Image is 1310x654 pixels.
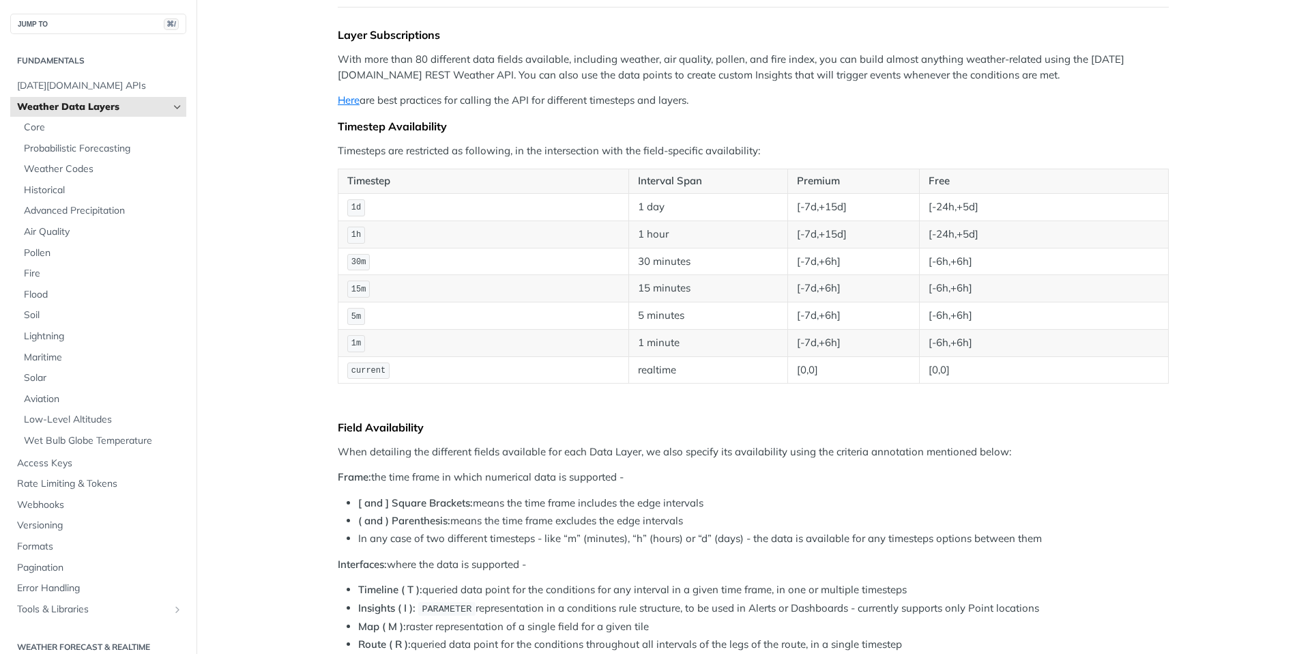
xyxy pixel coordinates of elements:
td: [-24h,+5d] [919,221,1168,248]
span: Advanced Precipitation [24,204,183,218]
a: Flood [17,285,186,305]
span: Soil [24,309,183,322]
strong: Insights ( I ): [358,601,416,614]
p: Timesteps are restricted as following, in the intersection with the field-specific availability: [338,143,1169,159]
a: Probabilistic Forecasting [17,139,186,159]
a: Wet Bulb Globe Temperature [17,431,186,451]
span: 1m [351,339,361,348]
td: 1 minute [628,329,787,356]
a: Pollen [17,243,186,264]
span: Aviation [24,393,183,406]
a: Access Keys [10,453,186,474]
li: In any case of two different timesteps - like “m” (minutes), “h” (hours) or “d” (days) - the data... [358,531,1169,547]
td: 30 minutes [628,248,787,275]
a: Weather Codes [17,159,186,180]
strong: Route ( R ): [358,638,411,651]
span: Probabilistic Forecasting [24,142,183,156]
span: ⌘/ [164,18,179,30]
div: Timestep Availability [338,119,1169,133]
strong: Frame: [338,470,371,483]
div: Layer Subscriptions [338,28,1169,42]
td: 1 hour [628,221,787,248]
span: 1h [351,230,361,240]
a: Rate Limiting & Tokens [10,474,186,494]
span: 1d [351,203,361,212]
a: Advanced Precipitation [17,201,186,221]
span: Rate Limiting & Tokens [17,477,183,491]
span: Historical [24,184,183,197]
a: Webhooks [10,495,186,515]
strong: Map ( M ): [358,620,406,633]
li: queried data point for the conditions for any interval in a given time frame, in one or multiple ... [358,582,1169,598]
span: Air Quality [24,225,183,239]
span: Maritime [24,351,183,365]
td: [-7d,+6h] [788,275,920,302]
span: Weather Codes [24,162,183,176]
a: Core [17,117,186,138]
th: Interval Span [628,169,787,194]
span: Webhooks [17,498,183,512]
td: [-6h,+6h] [919,275,1168,302]
span: 30m [351,257,366,267]
a: Historical [17,180,186,201]
td: [-7d,+6h] [788,329,920,356]
a: Versioning [10,515,186,536]
a: Solar [17,368,186,388]
th: Premium [788,169,920,194]
p: are best practices for calling the API for different timesteps and layers. [338,93,1169,109]
p: where the data is supported - [338,557,1169,573]
strong: ( and ) Parenthesis: [358,514,450,527]
p: When detailing the different fields available for each Data Layer, we also specify its availabili... [338,444,1169,460]
th: Free [919,169,1168,194]
a: Pagination [10,558,186,578]
span: Error Handling [17,582,183,595]
span: [DATE][DOMAIN_NAME] APIs [17,79,183,93]
span: Access Keys [17,457,183,470]
span: Core [24,121,183,134]
a: Soil [17,305,186,326]
td: [-24h,+5d] [919,193,1168,221]
span: Flood [24,288,183,302]
td: realtime [628,356,787,384]
li: means the time frame includes the edge intervals [358,496,1169,511]
li: means the time frame excludes the edge intervals [358,513,1169,529]
span: Low-Level Altitudes [24,413,183,427]
span: Tools & Libraries [17,603,169,616]
button: Hide subpages for Weather Data Layers [172,102,183,113]
td: [-7d,+6h] [788,302,920,330]
a: Maritime [17,347,186,368]
a: Error Handling [10,578,186,599]
li: raster representation of a single field for a given tile [358,619,1169,635]
span: Wet Bulb Globe Temperature [24,434,183,448]
span: Versioning [17,519,183,532]
span: Pollen [24,246,183,260]
span: PARAMETER [422,604,471,614]
span: 15m [351,285,366,294]
td: [-7d,+15d] [788,193,920,221]
a: Low-Level Altitudes [17,410,186,430]
a: Tools & LibrariesShow subpages for Tools & Libraries [10,599,186,620]
strong: [ and ] Square Brackets: [358,496,473,509]
strong: Interfaces: [338,558,387,571]
span: Formats [17,540,183,554]
a: Aviation [17,389,186,410]
span: Weather Data Layers [17,100,169,114]
a: [DATE][DOMAIN_NAME] APIs [10,76,186,96]
h2: Weather Forecast & realtime [10,641,186,653]
li: queried data point for the conditions throughout all intervals of the legs of the route, in a sin... [358,637,1169,653]
td: [-6h,+6h] [919,302,1168,330]
td: 15 minutes [628,275,787,302]
p: With more than 80 different data fields available, including weather, air quality, pollen, and fi... [338,52,1169,83]
span: Fire [24,267,183,281]
span: Solar [24,371,183,385]
th: Timestep [338,169,629,194]
strong: Timeline ( T ): [358,583,422,596]
td: [0,0] [788,356,920,384]
td: [0,0] [919,356,1168,384]
button: JUMP TO⌘/ [10,14,186,34]
span: 5m [351,312,361,322]
td: [-6h,+6h] [919,248,1168,275]
h2: Fundamentals [10,55,186,67]
a: Formats [10,537,186,557]
td: [-6h,+6h] [919,329,1168,356]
